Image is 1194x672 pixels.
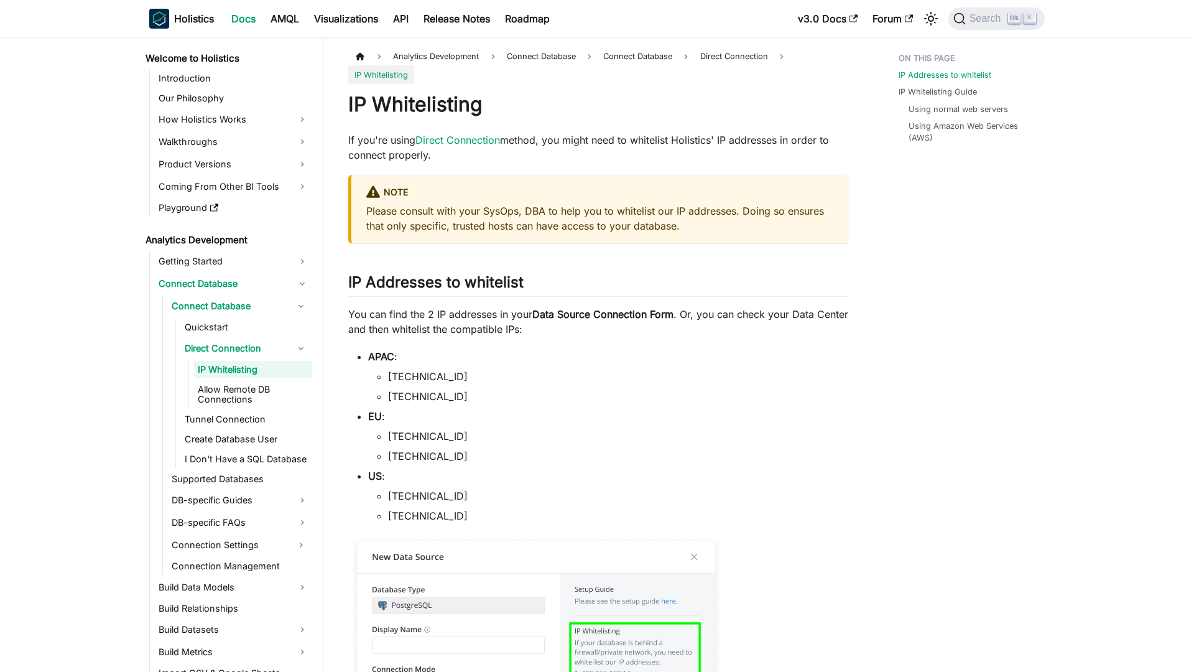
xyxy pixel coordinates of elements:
a: Visualizations [307,9,386,29]
a: Introduction [155,70,312,87]
p: If you're using method, you might need to whitelist Holistics' IP addresses in order to connect p... [348,133,849,162]
b: Holistics [174,11,214,26]
span: Connect Database [603,52,672,61]
a: Supported Databases [168,470,312,488]
li: [TECHNICAL_ID] [388,449,849,464]
a: Connection Management [168,558,312,575]
span: Connect Database [501,47,582,65]
button: Search (Ctrl+K) [948,7,1045,30]
div: NOTE [366,185,834,201]
a: Product Versions [155,154,312,174]
a: Direct Connection [181,338,290,358]
a: DB-specific Guides [168,490,312,510]
a: DB-specific FAQs [168,513,312,533]
p: You can find the 2 IP addresses in your . Or, you can check your Data Center and then whitelist t... [348,307,849,337]
a: IP Whitelisting Guide [899,86,977,98]
a: Allow Remote DB Connections [194,381,312,408]
li: [TECHNICAL_ID] [388,508,849,523]
strong: EU [368,410,382,422]
li: : [368,469,849,523]
a: I Don't Have a SQL Database [181,450,312,468]
a: Connection Settings [168,535,290,555]
button: Collapse sidebar category 'Direct Connection' [290,338,312,358]
button: Expand sidebar category 'Connection Settings' [290,535,312,555]
a: Walkthroughs [155,132,312,152]
a: Quickstart [181,319,312,336]
nav: Breadcrumbs [348,47,849,84]
a: Our Philosophy [155,90,312,107]
a: Playground [155,199,312,217]
span: IP Whitelisting [348,65,414,83]
a: v3.0 Docs [790,9,865,29]
a: Build Relationships [155,600,312,617]
img: Holistics [149,9,169,29]
strong: APAC [368,350,394,363]
a: IP Addresses to whitelist [899,69,991,81]
a: Coming From Other BI Tools [155,177,312,197]
kbd: K [1024,12,1036,24]
a: Using Amazon Web Services (AWS) [909,120,1032,144]
a: Forum [865,9,920,29]
a: IP Whitelisting [194,361,312,378]
strong: US [368,470,382,482]
a: API [386,9,416,29]
a: Roadmap [497,9,557,29]
span: Search [966,13,1009,24]
a: Tunnel Connection [181,411,312,428]
a: AMQL [263,9,307,29]
a: Connect Database [597,47,678,65]
a: Getting Started [155,251,312,271]
a: Build Metrics [155,642,312,662]
a: Welcome to Holistics [142,50,312,67]
p: Please consult with your SysOps, DBA to help you to whitelist our IP addresses. Doing so ensures ... [366,203,834,233]
a: Analytics Development [142,231,312,249]
nav: Docs sidebar [137,37,323,672]
a: Docs [224,9,263,29]
li: : [368,349,849,404]
a: Direct Connection [415,134,500,146]
a: Using normal web servers [909,103,1008,115]
a: Build Datasets [155,620,312,640]
a: Connect Database [168,296,290,316]
a: Home page [348,47,372,65]
span: Direct Connection [700,52,768,61]
h2: IP Addresses to whitelist [348,273,849,297]
strong: Data Source Connection Form [532,308,673,320]
a: HolisticsHolistics [149,9,214,29]
a: Connect Database [155,274,312,294]
li: [TECHNICAL_ID] [388,369,849,384]
a: Build Data Models [155,577,312,597]
span: Analytics Development [387,47,485,65]
button: Switch between dark and light mode (currently light mode) [921,9,941,29]
a: Release Notes [416,9,497,29]
h1: IP Whitelisting [348,92,849,117]
a: Create Database User [181,431,312,448]
a: How Holistics Works [155,110,312,129]
button: Collapse sidebar category 'Connect Database' [290,296,312,316]
li: [TECHNICAL_ID] [388,429,849,444]
a: Direct Connection [693,47,774,65]
li: [TECHNICAL_ID] [388,389,849,404]
li: : [368,409,849,464]
li: [TECHNICAL_ID] [388,488,849,503]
